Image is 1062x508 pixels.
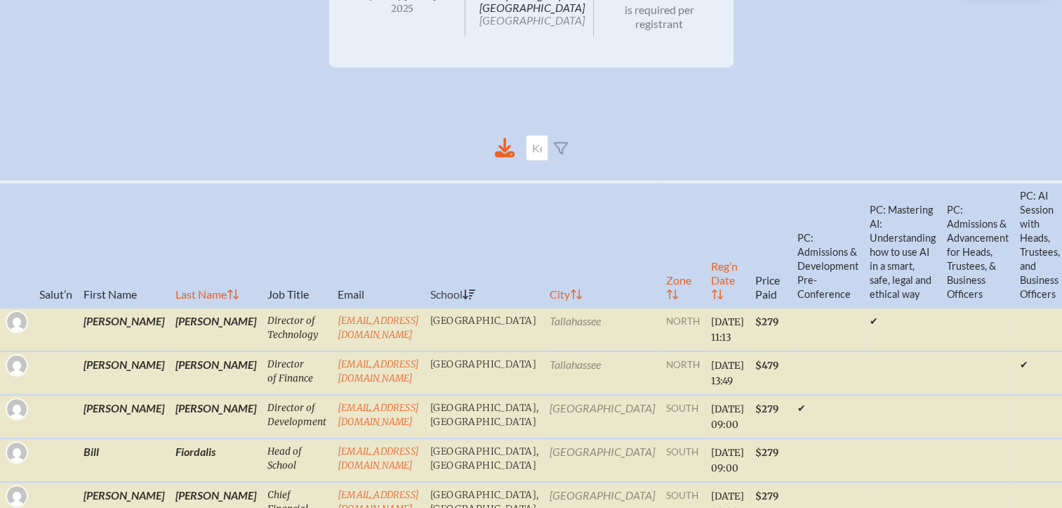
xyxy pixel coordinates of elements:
[941,182,1014,308] th: PC: Admissions & Advancement for Heads, Trustees, & Business Officers
[170,438,262,482] td: Fiordalis
[544,308,661,351] td: Tallahassee
[711,316,744,344] span: [DATE] 11:13
[755,360,778,372] span: $479
[78,182,170,308] th: First Name
[479,13,585,27] span: [GEOGRAPHIC_DATA]
[750,182,792,308] th: Price Paid
[262,351,332,395] td: Director of Finance
[425,438,544,482] td: [GEOGRAPHIC_DATA], [GEOGRAPHIC_DATA]
[705,182,750,308] th: Reg’n Date
[755,490,778,502] span: $279
[661,351,705,395] td: north
[170,395,262,438] td: [PERSON_NAME]
[262,308,332,351] td: Director of Technology
[755,316,778,328] span: $279
[352,4,454,14] span: 2025
[425,395,544,438] td: [GEOGRAPHIC_DATA], [GEOGRAPHIC_DATA]
[338,445,419,471] a: [EMAIL_ADDRESS][DOMAIN_NAME]
[262,395,332,438] td: Director of Development
[7,443,27,462] img: Gravatar
[544,351,661,395] td: Tallahassee
[338,402,419,428] a: [EMAIL_ADDRESS][DOMAIN_NAME]
[262,182,332,308] th: Job Title
[7,312,27,332] img: Gravatar
[338,358,419,384] a: [EMAIL_ADDRESS][DOMAIN_NAME]
[870,315,878,327] span: ✔
[544,395,661,438] td: [GEOGRAPHIC_DATA]
[711,447,744,474] span: [DATE] 09:00
[262,438,332,482] td: Head of School
[1020,358,1028,371] span: ✔
[544,182,661,308] th: City
[78,438,170,482] td: Bill
[332,182,425,308] th: Email
[792,182,864,308] th: PC: Admissions & Development Pre-Conference
[526,135,548,161] input: Keyword Filter
[495,138,515,158] div: Download to CSV
[425,351,544,395] td: [GEOGRAPHIC_DATA]
[661,395,705,438] td: south
[170,308,262,351] td: [PERSON_NAME]
[78,395,170,438] td: [PERSON_NAME]
[425,308,544,351] td: [GEOGRAPHIC_DATA]
[661,438,705,482] td: south
[711,360,744,387] span: [DATE] 13:49
[797,402,806,415] span: ✔
[864,182,941,308] th: PC: Mastering AI: Understanding how to use AI in a smart, safe, legal and ethical way
[338,315,419,341] a: [EMAIL_ADDRESS][DOMAIN_NAME]
[661,308,705,351] td: north
[7,486,27,506] img: Gravatar
[661,182,705,308] th: Zone
[170,182,262,308] th: Last Name
[78,308,170,351] td: [PERSON_NAME]
[755,447,778,459] span: $279
[711,403,744,431] span: [DATE] 09:00
[7,399,27,419] img: Gravatar
[755,403,778,415] span: $279
[34,182,78,308] th: Salut’n
[544,438,661,482] td: [GEOGRAPHIC_DATA]
[7,356,27,375] img: Gravatar
[170,351,262,395] td: [PERSON_NAME]
[78,351,170,395] td: [PERSON_NAME]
